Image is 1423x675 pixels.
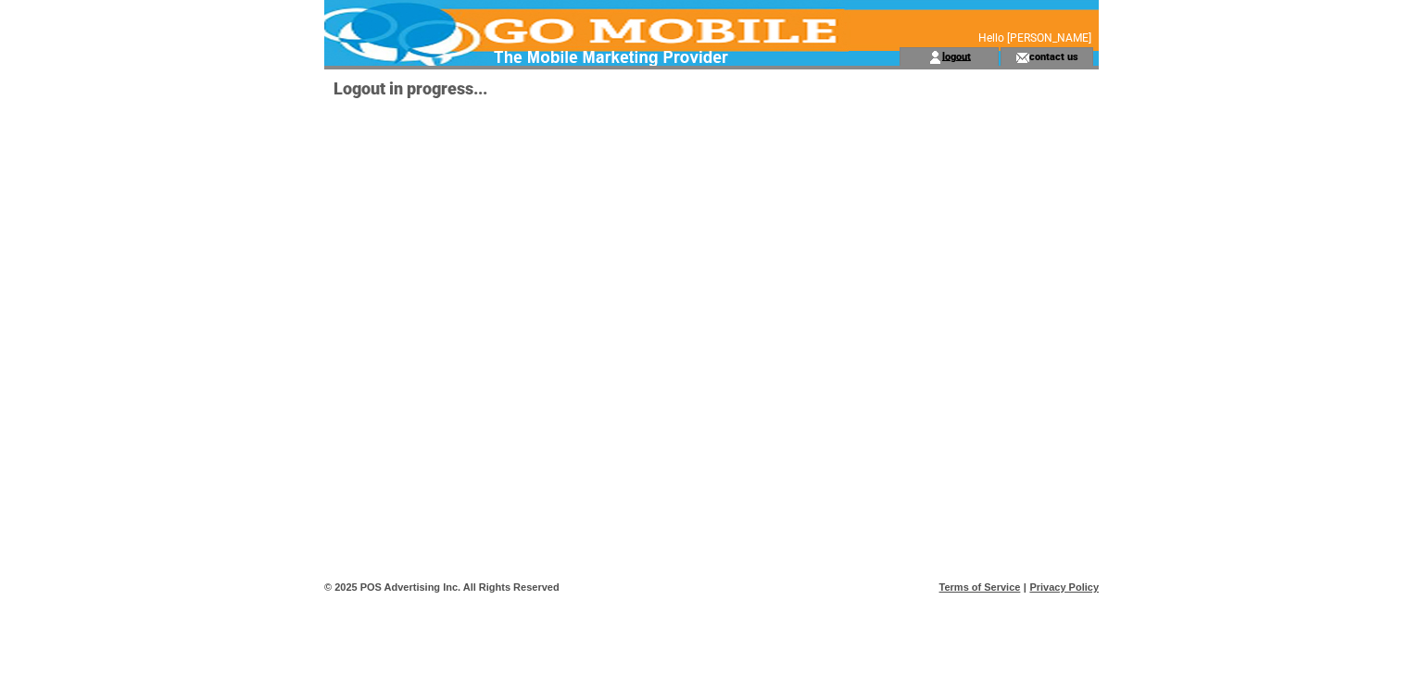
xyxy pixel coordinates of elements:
a: Privacy Policy [1029,581,1099,593]
span: Hello [PERSON_NAME] [978,31,1091,44]
a: logout [942,50,971,62]
a: Terms of Service [939,581,1021,593]
span: | [1024,581,1026,593]
span: © 2025 POS Advertising Inc. All Rights Reserved [324,581,560,593]
img: contact_us_icon.gif [1015,50,1029,65]
a: contact us [1029,50,1078,62]
span: Logout in progress... [334,79,487,98]
img: account_icon.gif [928,50,942,65]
